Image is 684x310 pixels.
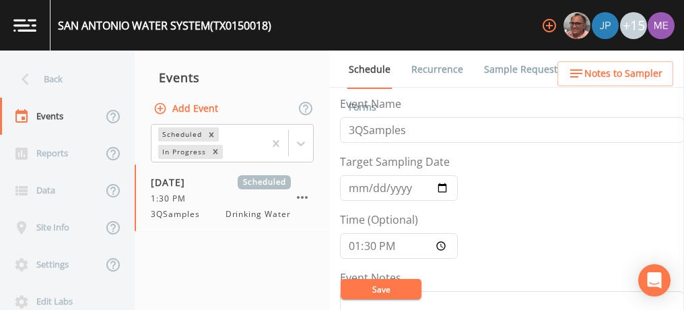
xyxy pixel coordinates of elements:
label: Event Notes [340,270,401,286]
div: Open Intercom Messenger [638,264,671,297]
label: Target Sampling Date [340,154,450,170]
a: Recurrence [409,51,465,88]
span: Notes to Sampler [584,65,662,82]
div: Mike Franklin [563,12,591,39]
label: Time (Optional) [340,212,418,228]
div: SAN ANTONIO WATER SYSTEM (TX0150018) [58,18,271,34]
button: Save [341,279,421,299]
a: [DATE]Scheduled1:30 PM3QSamplesDrinking Water [135,164,330,232]
a: Sample Requests [482,51,564,88]
span: [DATE] [151,175,195,189]
a: Schedule [347,51,392,89]
img: 41241ef155101aa6d92a04480b0d0000 [592,12,619,39]
img: e2d790fa78825a4bb76dcb6ab311d44c [563,12,590,39]
div: Remove In Progress [208,145,223,159]
div: Events [135,61,330,94]
div: In Progress [158,145,208,159]
span: 3QSamples [151,208,208,220]
div: Remove Scheduled [204,127,219,142]
a: Forms [347,88,378,126]
img: d4d65db7c401dd99d63b7ad86343d265 [648,12,675,39]
span: Drinking Water [226,208,291,220]
button: Notes to Sampler [557,61,673,86]
button: Add Event [151,96,224,121]
img: logo [13,19,36,32]
div: Joshua gere Paul [591,12,619,39]
div: Scheduled [158,127,204,142]
label: Event Name [340,96,401,112]
span: 1:30 PM [151,193,194,205]
span: Scheduled [238,175,291,189]
div: +15 [620,12,647,39]
a: COC Details [581,51,638,88]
